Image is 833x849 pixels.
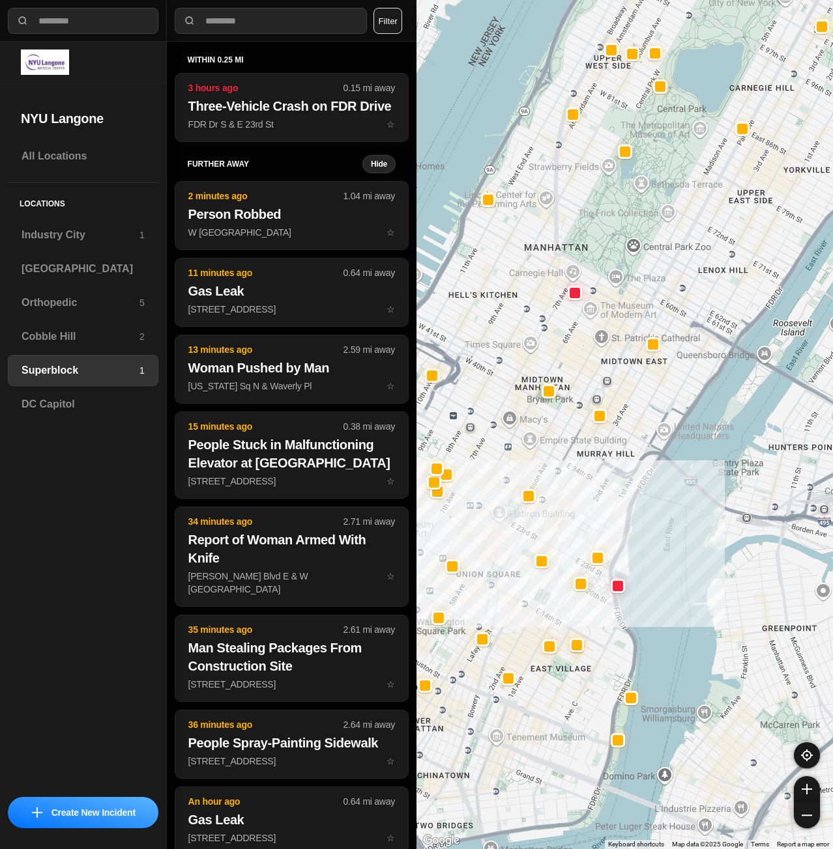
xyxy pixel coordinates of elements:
[175,678,409,689] a: 35 minutes ago2.61 mi awayMan Stealing Packages From Construction Site[STREET_ADDRESS]star
[175,411,409,499] button: 15 minutes ago0.38 mi awayPeople Stuck in Malfunctioning Elevator at [GEOGRAPHIC_DATA][STREET_ADD...
[188,436,395,472] h2: People Stuck in Malfunctioning Elevator at [GEOGRAPHIC_DATA]
[188,718,343,731] p: 36 minutes ago
[139,229,145,242] p: 1
[371,159,387,169] small: Hide
[188,55,396,65] h5: within 0.25 mi
[672,841,743,848] span: Map data ©2025 Google
[175,710,409,779] button: 36 minutes ago2.64 mi awayPeople Spray-Painting Sidewalk[STREET_ADDRESS]star
[175,615,409,702] button: 35 minutes ago2.61 mi awayMan Stealing Packages From Construction Site[STREET_ADDRESS]star
[8,321,158,352] a: Cobble Hill2
[175,380,409,391] a: 13 minutes ago2.59 mi awayWoman Pushed by Man[US_STATE] Sq N & Waverly Plstar
[343,515,395,528] p: 2.71 mi away
[139,296,145,309] p: 5
[188,831,395,844] p: [STREET_ADDRESS]
[362,155,396,173] button: Hide
[51,806,136,819] p: Create New Incident
[188,343,343,356] p: 13 minutes ago
[387,571,395,581] span: star
[175,227,409,238] a: 2 minutes ago1.04 mi awayPerson RobbedW [GEOGRAPHIC_DATA]star
[8,389,158,420] a: DC Capitol
[183,14,196,27] img: search
[343,343,395,356] p: 2.59 mi away
[22,397,145,412] h3: DC Capitol
[188,118,395,131] p: FDR Dr S & E 23rd St
[794,776,820,802] button: zoom-in
[175,475,409,486] a: 15 minutes ago0.38 mi awayPeople Stuck in Malfunctioning Elevator at [GEOGRAPHIC_DATA][STREET_ADD...
[343,623,395,636] p: 2.61 mi away
[188,570,395,596] p: [PERSON_NAME] Blvd E & W [GEOGRAPHIC_DATA]
[188,475,395,488] p: [STREET_ADDRESS]
[343,718,395,731] p: 2.64 mi away
[188,205,395,223] h2: Person Robbed
[175,570,409,581] a: 34 minutes ago2.71 mi awayReport of Woman Armed With Knife[PERSON_NAME] Blvd E & W [GEOGRAPHIC_DA...
[22,329,139,344] h3: Cobble Hill
[8,219,158,251] a: Industry City1
[139,364,145,377] p: 1
[175,507,409,607] button: 34 minutes ago2.71 mi awayReport of Woman Armed With Knife[PERSON_NAME] Blvd E & W [GEOGRAPHIC_DA...
[387,756,395,766] span: star
[387,833,395,843] span: star
[343,420,395,433] p: 0.38 mi away
[8,183,158,219] h5: Locations
[188,380,395,393] p: [US_STATE] Sq N & Waverly Pl
[22,295,139,311] h3: Orthopedic
[175,118,409,130] a: 3 hours ago0.15 mi awayThree-Vehicle Crash on FDR DriveFDR Dr S & E 23rd Ststar
[8,287,158,318] a: Orthopedic5
[175,303,409,314] a: 11 minutes ago0.64 mi awayGas Leak[STREET_ADDRESS]star
[8,141,158,172] a: All Locations
[343,189,395,202] p: 1.04 mi away
[175,832,409,843] a: An hour ago0.64 mi awayGas Leak[STREET_ADDRESS]star
[188,755,395,768] p: [STREET_ADDRESS]
[343,81,395,94] p: 0.15 mi away
[22,261,145,277] h3: [GEOGRAPHIC_DATA]
[794,802,820,828] button: zoom-out
[22,227,139,243] h3: Industry City
[188,189,343,202] p: 2 minutes ago
[387,679,395,689] span: star
[188,159,362,169] h5: further away
[8,253,158,285] a: [GEOGRAPHIC_DATA]
[751,841,769,848] a: Terms (opens in new tab)
[387,227,395,238] span: star
[188,420,343,433] p: 15 minutes ago
[188,795,343,808] p: An hour ago
[608,840,664,849] button: Keyboard shortcuts
[188,303,395,316] p: [STREET_ADDRESS]
[387,476,395,486] span: star
[420,832,463,849] a: Open this area in Google Maps (opens a new window)
[801,749,813,761] img: recenter
[794,742,820,768] button: recenter
[175,755,409,766] a: 36 minutes ago2.64 mi awayPeople Spray-Painting Sidewalk[STREET_ADDRESS]star
[777,841,829,848] a: Report a map error
[343,266,395,279] p: 0.64 mi away
[188,623,343,636] p: 35 minutes ago
[32,807,42,818] img: icon
[175,335,409,404] button: 13 minutes ago2.59 mi awayWoman Pushed by Man[US_STATE] Sq N & Waverly Plstar
[22,148,145,164] h3: All Locations
[802,810,812,820] img: zoom-out
[188,515,343,528] p: 34 minutes ago
[387,119,395,130] span: star
[373,8,402,34] button: Filter
[188,81,343,94] p: 3 hours ago
[188,678,395,691] p: [STREET_ADDRESS]
[188,282,395,300] h2: Gas Leak
[8,797,158,828] button: iconCreate New Incident
[188,266,343,279] p: 11 minutes ago
[139,330,145,343] p: 2
[188,531,395,567] h2: Report of Woman Armed With Knife
[420,832,463,849] img: Google
[802,784,812,794] img: zoom-in
[175,73,409,142] button: 3 hours ago0.15 mi awayThree-Vehicle Crash on FDR DriveFDR Dr S & E 23rd Ststar
[188,734,395,752] h2: People Spray-Painting Sidewalk
[16,14,29,27] img: search
[343,795,395,808] p: 0.64 mi away
[21,49,69,75] img: logo
[188,226,395,239] p: W [GEOGRAPHIC_DATA]
[21,109,145,128] h2: NYU Langone
[387,304,395,314] span: star
[188,359,395,377] h2: Woman Pushed by Man
[8,355,158,386] a: Superblock1
[22,363,139,378] h3: Superblock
